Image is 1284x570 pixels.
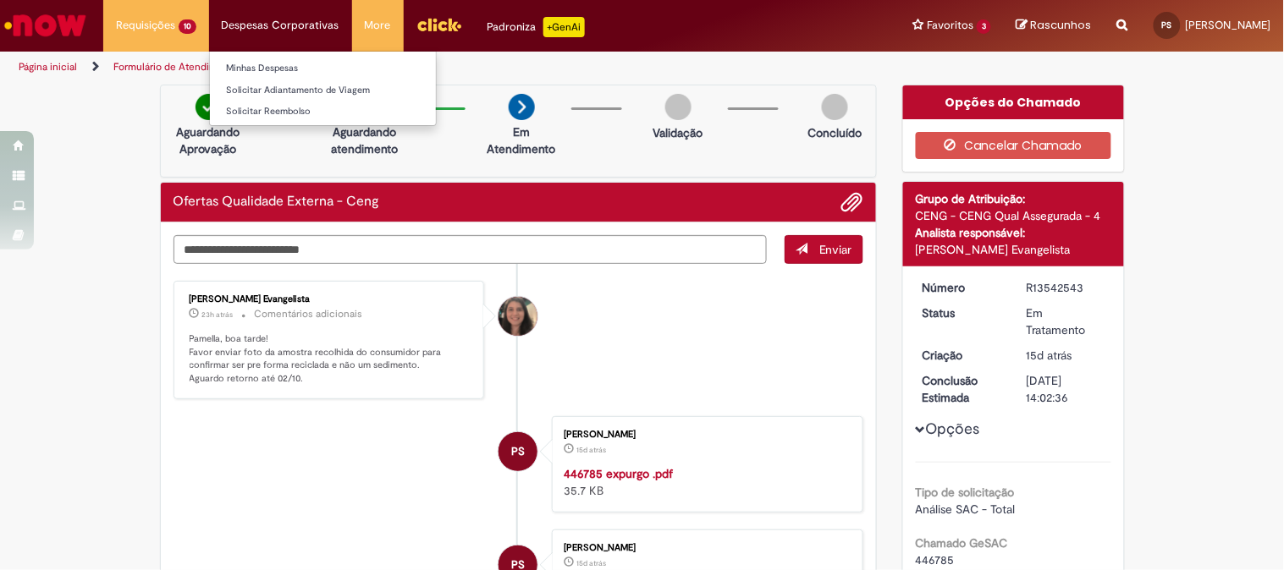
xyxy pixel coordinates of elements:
[916,535,1008,551] b: Chamado GeSAC
[1027,372,1105,406] div: [DATE] 14:02:36
[910,347,1014,364] dt: Criação
[1186,18,1271,32] span: [PERSON_NAME]
[576,445,606,455] span: 15d atrás
[196,94,222,120] img: check-circle-green.png
[511,431,525,472] span: PS
[255,307,363,321] small: Comentários adicionais
[916,501,1016,517] span: Análise SAC - Total
[174,195,380,210] h2: Ofertas Qualidade Externa - Ceng Histórico de tíquete
[564,430,846,440] div: [PERSON_NAME]
[576,445,606,455] time: 17/09/2025 10:02:29
[564,466,673,481] a: 446785 expurgo .pdf
[210,102,436,121] a: Solicitar Reembolso
[481,123,563,157] p: Em Atendimento
[785,235,863,264] button: Enviar
[174,235,768,264] textarea: Digite sua mensagem aqui...
[1027,279,1105,296] div: R13542543
[1162,19,1172,30] span: PS
[202,310,234,320] span: 23h atrás
[202,310,234,320] time: 30/09/2025 14:20:51
[916,190,1111,207] div: Grupo de Atribuição:
[819,242,852,257] span: Enviar
[210,59,436,78] a: Minhas Despesas
[365,17,391,34] span: More
[1027,304,1105,338] div: Em Tratamento
[1017,18,1092,34] a: Rascunhos
[576,558,606,568] span: 15d atrás
[543,17,585,37] p: +GenAi
[903,85,1124,119] div: Opções do Chamado
[324,123,406,157] p: Aguardando atendimento
[509,94,535,120] img: arrow-next.png
[416,12,462,37] img: click_logo_yellow_360x200.png
[168,123,250,157] p: Aguardando Aprovação
[916,132,1111,159] button: Cancelar Chamado
[841,191,863,213] button: Adicionar anexos
[564,543,846,553] div: [PERSON_NAME]
[916,224,1111,241] div: Analista responsável:
[179,19,196,34] span: 10
[499,297,537,336] div: Pollyane De Souza Ramos Evangelista
[564,465,846,499] div: 35.7 KB
[977,19,991,34] span: 3
[19,60,77,74] a: Página inicial
[653,124,703,141] p: Validação
[576,558,606,568] time: 17/09/2025 10:02:25
[1027,348,1072,363] span: 15d atrás
[1031,17,1092,33] span: Rascunhos
[2,8,89,42] img: ServiceNow
[499,432,537,471] div: Pamella Floriano Dos Santos
[665,94,692,120] img: img-circle-grey.png
[916,207,1111,224] div: CENG - CENG Qual Assegurada - 4
[916,485,1015,500] b: Tipo de solicitação
[807,124,862,141] p: Concluído
[822,94,848,120] img: img-circle-grey.png
[916,552,955,567] span: 446785
[13,52,843,83] ul: Trilhas de página
[488,17,585,37] div: Padroniza
[190,332,471,386] p: Pamella, boa tarde! Favor enviar foto da amostra recolhida do consumidor para confirmar ser pre f...
[222,17,339,34] span: Despesas Corporativas
[910,279,1014,296] dt: Número
[1027,347,1105,364] div: 17/09/2025 10:02:31
[190,294,471,304] div: [PERSON_NAME] Evangelista
[113,60,239,74] a: Formulário de Atendimento
[916,241,1111,258] div: [PERSON_NAME] Evangelista
[210,81,436,100] a: Solicitar Adiantamento de Viagem
[927,17,973,34] span: Favoritos
[209,51,437,126] ul: Despesas Corporativas
[116,17,175,34] span: Requisições
[910,372,1014,406] dt: Conclusão Estimada
[1027,348,1072,363] time: 17/09/2025 10:02:31
[910,304,1014,321] dt: Status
